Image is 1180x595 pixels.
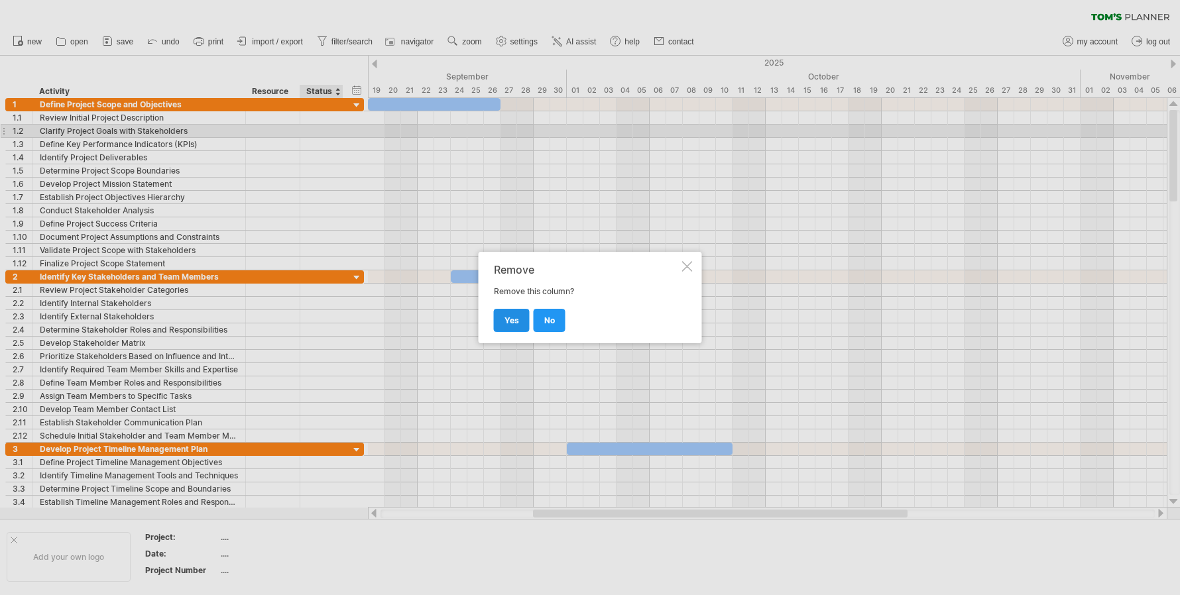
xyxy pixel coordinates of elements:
[494,309,530,332] a: yes
[494,264,679,276] div: Remove
[504,315,519,325] span: yes
[494,264,679,331] div: Remove this column?
[544,315,555,325] span: no
[534,309,565,332] a: no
